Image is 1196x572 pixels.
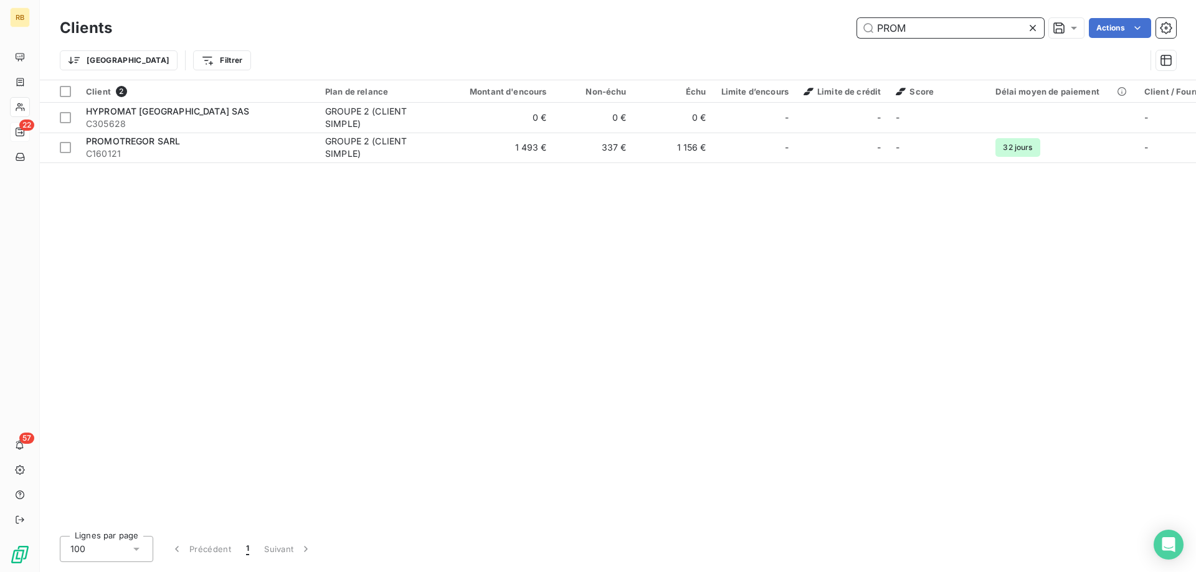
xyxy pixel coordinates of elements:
span: 57 [19,433,34,444]
span: C160121 [86,148,310,160]
td: 0 € [554,103,634,133]
button: Précédent [163,536,239,562]
span: HYPROMAT [GEOGRAPHIC_DATA] SAS [86,106,250,116]
td: 0 € [634,103,714,133]
span: Client [86,87,111,96]
span: - [1144,142,1148,152]
div: Open Intercom Messenger [1154,530,1184,560]
span: Score [896,87,934,96]
button: Suivant [257,536,320,562]
span: PROMOTREGOR SARL [86,136,180,146]
span: - [877,141,881,154]
span: Limite de crédit [804,87,881,96]
span: 1 [246,543,249,555]
div: Échu [642,87,706,96]
div: Montant d'encours [455,87,547,96]
span: - [785,141,789,154]
button: [GEOGRAPHIC_DATA] [60,50,178,70]
td: 337 € [554,133,634,162]
div: Non-échu [562,87,627,96]
span: - [877,111,881,124]
span: 32 jours [995,138,1040,157]
div: Limite d’encours [721,87,789,96]
div: Délai moyen de paiement [995,87,1129,96]
span: - [896,142,899,152]
button: Actions [1089,18,1151,38]
div: Plan de relance [325,87,440,96]
span: C305628 [86,118,310,130]
span: 2 [116,86,127,97]
td: 0 € [447,103,554,133]
span: - [1144,112,1148,123]
div: RB [10,7,30,27]
h3: Clients [60,17,112,39]
button: Filtrer [193,50,250,70]
td: 1 493 € [447,133,554,162]
td: 1 156 € [634,133,714,162]
span: - [785,111,789,124]
button: 1 [239,536,257,562]
div: GROUPE 2 (CLIENT SIMPLE) [325,135,440,160]
input: Rechercher [857,18,1044,38]
span: 22 [19,120,34,131]
span: 100 [70,543,85,555]
div: GROUPE 2 (CLIENT SIMPLE) [325,105,440,130]
img: Logo LeanPay [10,545,30,565]
span: - [896,112,899,123]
